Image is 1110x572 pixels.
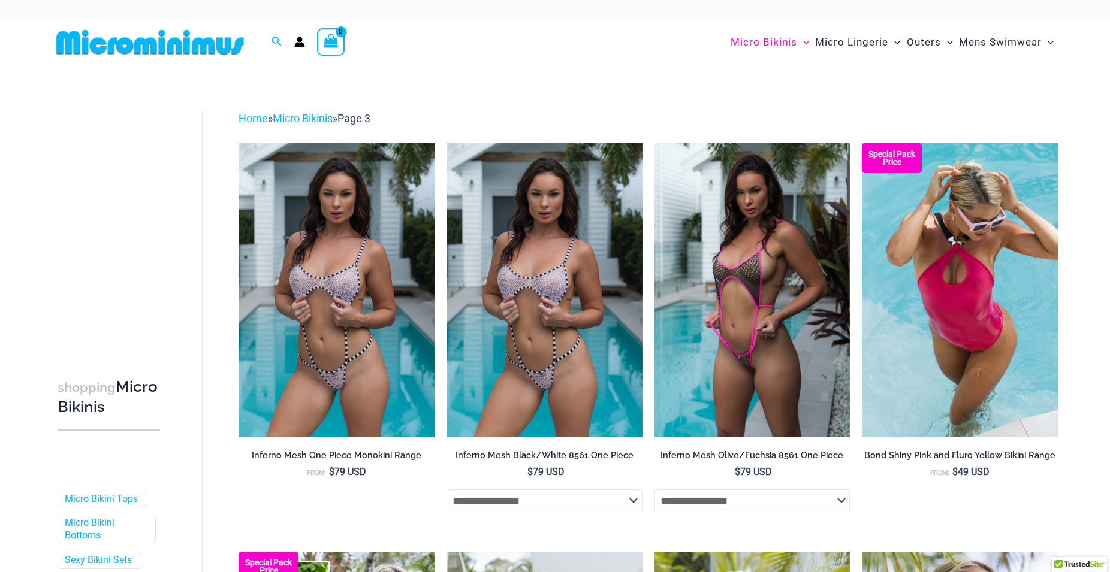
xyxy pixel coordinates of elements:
[904,24,956,60] a: OutersMenu ToggleMenu Toggle
[797,27,809,57] span: Menu Toggle
[272,35,282,50] a: Search icon link
[862,150,922,166] b: Special Pack Price
[52,29,249,56] img: MM SHOP LOGO FLAT
[956,24,1057,60] a: Mens SwimwearMenu ToggleMenu Toggle
[239,450,435,461] h2: Inferno Mesh One Piece Monokini Range
[959,27,1042,57] span: Mens Swimwear
[447,450,643,461] h2: Inferno Mesh Black/White 8561 One Piece
[65,554,132,567] a: Sexy Bikini Sets
[654,143,850,437] img: Inferno Mesh Olive Fuchsia 8561 One Piece 02
[294,37,305,47] a: Account icon link
[447,450,643,465] a: Inferno Mesh Black/White 8561 One Piece
[527,466,533,477] span: $
[735,466,740,477] span: $
[726,22,1058,62] nav: Site Navigation
[239,143,435,437] a: Inferno Mesh Black White 8561 One Piece 05Inferno Mesh Olive Fuchsia 8561 One Piece 03Inferno Mes...
[888,27,900,57] span: Menu Toggle
[654,143,850,437] a: Inferno Mesh Olive Fuchsia 8561 One Piece 02Inferno Mesh Olive Fuchsia 8561 One Piece 07Inferno M...
[58,100,165,340] iframe: TrustedSite Certified
[447,143,643,437] a: Inferno Mesh Black White 8561 One Piece 05Inferno Mesh Black White 8561 One Piece 08Inferno Mesh ...
[728,24,812,60] a: Micro BikinisMenu ToggleMenu Toggle
[731,27,797,57] span: Micro Bikinis
[58,380,116,395] span: shopping
[65,517,146,543] a: Micro Bikini Bottoms
[273,112,333,125] a: Micro Bikinis
[239,112,268,125] a: Home
[58,377,160,418] h3: Micro Bikinis
[862,143,1058,437] a: Bond Shiny Pink 8935 One Piece 09v2 Bond Shiny Pink 8935 One Piece 08Bond Shiny Pink 8935 One Pie...
[862,450,1058,461] h2: Bond Shiny Pink and Fluro Yellow Bikini Range
[654,450,850,465] a: Inferno Mesh Olive/Fuchsia 8561 One Piece
[941,27,953,57] span: Menu Toggle
[815,27,888,57] span: Micro Lingerie
[329,466,334,477] span: $
[654,450,850,461] h2: Inferno Mesh Olive/Fuchsia 8561 One Piece
[337,112,370,125] span: Page 3
[862,143,1058,437] img: Bond Shiny Pink 8935 One Piece 09v2
[1042,27,1054,57] span: Menu Toggle
[329,466,366,477] bdi: 79 USD
[735,466,772,477] bdi: 79 USD
[447,143,643,437] img: Inferno Mesh Black White 8561 One Piece 05
[239,112,370,125] span: » »
[239,143,435,437] img: Inferno Mesh Black White 8561 One Piece 05
[307,469,326,477] span: From:
[862,450,1058,465] a: Bond Shiny Pink and Fluro Yellow Bikini Range
[317,28,345,56] a: View Shopping Cart, empty
[952,466,990,477] bdi: 49 USD
[527,466,565,477] bdi: 79 USD
[952,466,958,477] span: $
[930,469,949,477] span: From:
[812,24,903,60] a: Micro LingerieMenu ToggleMenu Toggle
[239,450,435,465] a: Inferno Mesh One Piece Monokini Range
[65,493,138,506] a: Micro Bikini Tops
[907,27,941,57] span: Outers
